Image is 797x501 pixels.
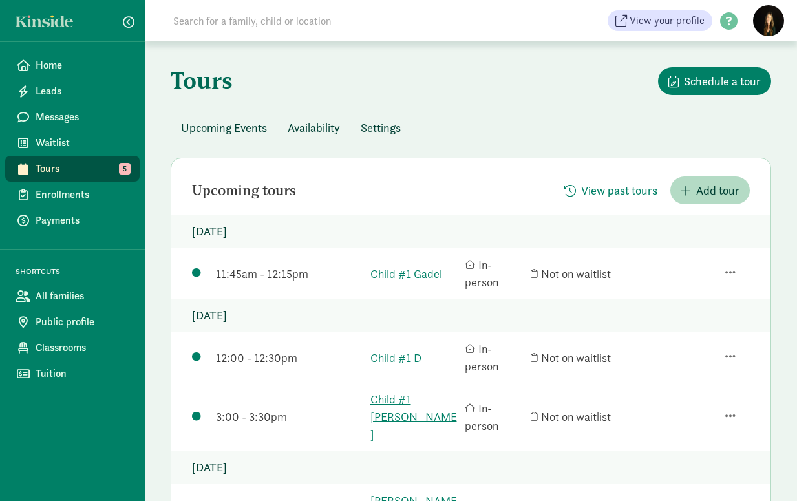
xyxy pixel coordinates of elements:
span: View your profile [630,13,705,28]
a: Messages [5,104,140,130]
p: [DATE] [171,299,770,332]
button: Upcoming Events [171,114,277,142]
div: In-person [465,340,524,375]
span: Schedule a tour [684,72,761,90]
div: In-person [465,256,524,291]
a: All families [5,283,140,309]
a: Home [5,52,140,78]
span: Public profile [36,314,129,330]
span: Waitlist [36,135,129,151]
h2: Upcoming tours [192,183,296,198]
div: 12:00 - 12:30pm [216,349,363,367]
span: 5 [119,163,131,175]
span: Add tour [696,182,739,199]
a: Leads [5,78,140,104]
span: Payments [36,213,129,228]
button: View past tours [554,176,668,204]
p: [DATE] [171,215,770,248]
button: Schedule a tour [658,67,771,95]
div: Not on waitlist [531,349,619,367]
input: Search for a family, child or location [165,8,528,34]
a: Enrollments [5,182,140,208]
a: Payments [5,208,140,233]
a: Child #1 Gadel [370,265,459,282]
a: View past tours [554,184,668,198]
a: Child #1 [PERSON_NAME] [370,390,459,443]
span: Leads [36,83,129,99]
span: Enrollments [36,187,129,202]
iframe: Chat Widget [732,439,797,501]
p: [DATE] [171,451,770,484]
span: Classrooms [36,340,129,356]
span: Availability [288,119,340,136]
span: Tuition [36,366,129,381]
a: View your profile [608,10,712,31]
div: Not on waitlist [531,408,619,425]
span: Tours [36,161,129,176]
h1: Tours [171,67,233,93]
div: 11:45am - 12:15pm [216,265,363,282]
button: Availability [277,114,350,142]
a: Tours 5 [5,156,140,182]
span: Messages [36,109,129,125]
span: Upcoming Events [181,119,267,136]
a: Public profile [5,309,140,335]
span: View past tours [581,182,657,199]
a: Tuition [5,361,140,387]
span: All families [36,288,129,304]
div: 3:00 - 3:30pm [216,408,363,425]
div: Not on waitlist [531,265,619,282]
a: Child #1 D [370,349,459,367]
span: Settings [361,119,401,136]
a: Classrooms [5,335,140,361]
button: Add tour [670,176,750,204]
button: Settings [350,114,411,142]
span: Home [36,58,129,73]
a: Waitlist [5,130,140,156]
div: In-person [465,400,524,434]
